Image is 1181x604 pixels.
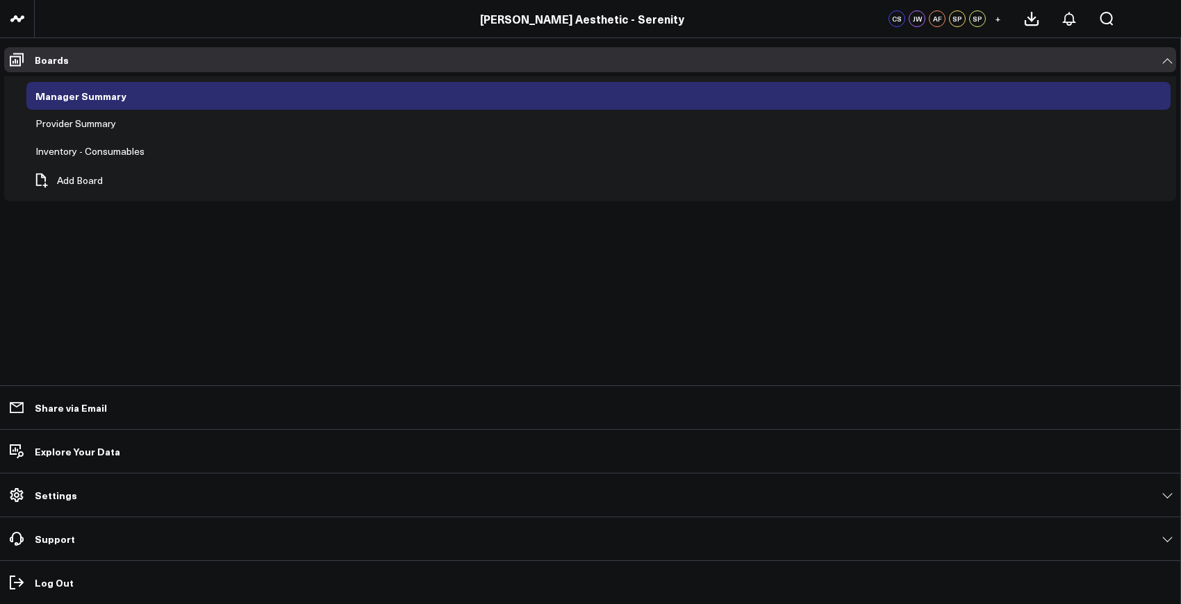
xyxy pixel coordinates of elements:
span: Add Board [57,175,103,186]
div: CS [889,10,905,27]
span: + [995,14,1001,24]
p: Boards [35,54,69,65]
p: Log Out [35,577,74,588]
a: [PERSON_NAME] Aesthetic - Serenity [480,11,684,26]
div: Manager Summary [32,87,130,104]
p: Explore Your Data [35,446,120,457]
div: AF [929,10,945,27]
a: Inventory - ConsumablesOpen board menu [26,137,174,165]
a: Log Out [4,570,1176,595]
button: Add Board [26,165,110,196]
a: Provider SummaryOpen board menu [26,110,146,137]
div: SP [949,10,966,27]
a: Manager SummaryOpen board menu [26,82,156,110]
p: Share via Email [35,402,107,413]
p: Support [35,533,75,544]
button: + [989,10,1006,27]
div: SP [969,10,986,27]
div: Inventory - Consumables [32,143,148,160]
div: JW [909,10,925,27]
div: Provider Summary [32,115,119,132]
p: Settings [35,489,77,501]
